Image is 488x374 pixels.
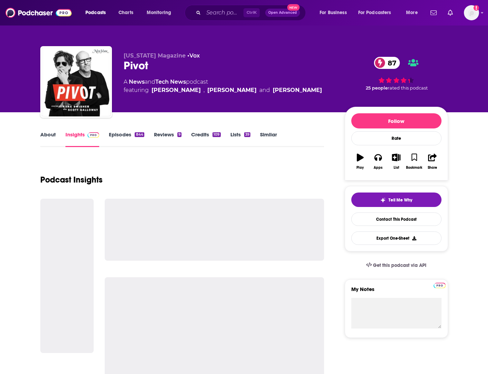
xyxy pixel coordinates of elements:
[287,4,300,11] span: New
[259,86,270,94] span: and
[351,149,369,174] button: Play
[6,6,72,19] img: Podchaser - Follow, Share and Rate Podcasts
[356,166,364,170] div: Play
[142,7,180,18] button: open menu
[273,86,322,94] a: [PERSON_NAME]
[204,86,205,94] span: ,
[191,5,312,21] div: Search podcasts, credits, & more...
[406,166,422,170] div: Bookmark
[474,5,479,11] svg: Add a profile image
[373,262,426,268] span: Get this podcast via API
[345,52,448,95] div: 87 25 peoplerated this podcast
[401,7,426,18] button: open menu
[154,131,181,147] a: Reviews9
[464,5,479,20] span: Logged in as angelahattar
[118,8,133,18] span: Charts
[191,131,220,147] a: Credits109
[464,5,479,20] button: Show profile menu
[124,86,322,94] span: featuring
[243,8,260,17] span: Ctrl K
[147,8,171,18] span: Monitoring
[265,9,300,17] button: Open AdvancedNew
[189,52,200,59] a: Vox
[155,79,186,85] a: Tech News
[260,131,277,147] a: Similar
[380,197,386,203] img: tell me why sparkle
[212,132,220,137] div: 109
[423,149,441,174] button: Share
[124,52,186,59] span: [US_STATE] Magazine
[65,131,100,147] a: InsightsPodchaser Pro
[405,149,423,174] button: Bookmark
[87,132,100,138] img: Podchaser Pro
[187,52,200,59] span: •
[124,78,322,94] div: A podcast
[428,166,437,170] div: Share
[351,193,442,207] button: tell me why sparkleTell Me Why
[244,132,250,137] div: 39
[315,7,355,18] button: open menu
[434,283,446,288] img: Podchaser Pro
[152,86,201,94] a: [PERSON_NAME]
[351,212,442,226] a: Contact This Podcast
[129,79,145,85] a: News
[464,5,479,20] img: User Profile
[109,131,144,147] a: Episodes844
[388,85,428,91] span: rated this podcast
[42,48,111,116] img: Pivot
[85,8,106,18] span: Podcasts
[381,57,400,69] span: 87
[135,132,144,137] div: 844
[114,7,137,18] a: Charts
[351,113,442,128] button: Follow
[388,197,412,203] span: Tell Me Why
[358,8,391,18] span: For Podcasters
[207,86,257,94] a: [PERSON_NAME]
[81,7,115,18] button: open menu
[230,131,250,147] a: Lists39
[40,175,103,185] h1: Podcast Insights
[351,131,442,145] div: Rate
[387,149,405,174] button: List
[434,282,446,288] a: Pro website
[406,8,418,18] span: More
[361,257,432,274] a: Get this podcast via API
[428,7,439,19] a: Show notifications dropdown
[40,131,56,147] a: About
[268,11,297,14] span: Open Advanced
[145,79,155,85] span: and
[374,57,400,69] a: 87
[204,7,243,18] input: Search podcasts, credits, & more...
[177,132,181,137] div: 9
[351,286,442,298] label: My Notes
[394,166,399,170] div: List
[354,7,401,18] button: open menu
[366,85,388,91] span: 25 people
[374,166,383,170] div: Apps
[445,7,456,19] a: Show notifications dropdown
[351,231,442,245] button: Export One-Sheet
[369,149,387,174] button: Apps
[320,8,347,18] span: For Business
